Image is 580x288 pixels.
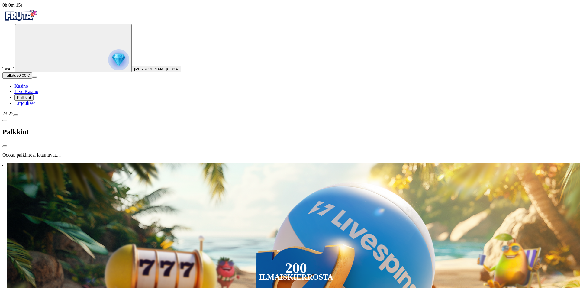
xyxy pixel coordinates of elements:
[259,273,333,281] div: Ilmaiskierrosta
[14,83,28,89] span: Kasino
[15,24,132,72] button: reward progress
[14,101,35,106] span: Tarjoukset
[108,49,129,70] img: reward progress
[17,95,31,100] span: Palkkiot
[14,94,34,101] button: reward iconPalkkiot
[2,66,15,71] span: Taso 1
[14,83,28,89] a: diamond iconKasino
[2,145,7,147] button: close
[2,2,23,8] span: user session time
[14,89,38,94] span: Live Kasino
[2,128,578,136] h2: Palkkiot
[167,67,179,71] span: 0.00 €
[2,19,39,24] a: Fruta
[2,120,7,121] button: chevron-left icon
[5,73,18,78] span: Talletus
[134,67,167,71] span: [PERSON_NAME]
[2,111,13,116] span: 23:25
[2,72,32,79] button: Talletusplus icon0.00 €
[32,76,37,78] button: menu
[285,264,307,272] div: 200
[2,8,578,106] nav: Primary
[14,89,38,94] a: poker-chip iconLive Kasino
[132,66,181,72] button: [PERSON_NAME]0.00 €
[2,8,39,23] img: Fruta
[13,114,18,116] button: menu
[18,73,30,78] span: 0.00 €
[2,152,578,158] p: Odota, palkintosi latautuvat....
[14,101,35,106] a: gift-inverted iconTarjoukset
